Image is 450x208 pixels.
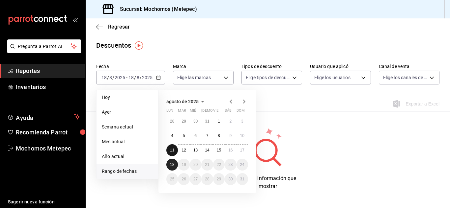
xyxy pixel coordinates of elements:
[201,173,213,185] button: 28 de agosto de 2025
[135,41,143,50] img: Tooltip marker
[166,144,178,156] button: 11 de agosto de 2025
[314,74,350,81] span: Elige los usuarios
[190,115,201,127] button: 30 de julio de 2025
[136,75,140,80] input: --
[166,108,173,115] abbr: lunes
[8,198,80,205] span: Sugerir nueva función
[72,17,78,22] button: open_drawer_menu
[218,119,220,124] abbr: 1 de agosto de 2025
[229,133,232,138] abbr: 9 de agosto de 2025
[201,115,213,127] button: 31 de julio de 2025
[190,130,201,142] button: 6 de agosto de 2025
[178,144,189,156] button: 12 de agosto de 2025
[205,162,209,167] abbr: 21 de agosto de 2025
[102,94,153,101] span: Hoy
[182,119,186,124] abbr: 29 de julio de 2025
[205,148,209,152] abbr: 14 de agosto de 2025
[166,130,178,142] button: 4 de agosto de 2025
[96,64,165,69] label: Fecha
[218,133,220,138] abbr: 8 de agosto de 2025
[228,148,233,152] abbr: 16 de agosto de 2025
[109,75,112,80] input: --
[142,75,153,80] input: ----
[237,115,248,127] button: 3 de agosto de 2025
[170,177,174,181] abbr: 25 de agosto de 2025
[237,108,245,115] abbr: domingo
[201,130,213,142] button: 7 de agosto de 2025
[213,173,225,185] button: 29 de agosto de 2025
[178,130,189,142] button: 5 de agosto de 2025
[225,108,232,115] abbr: sábado
[225,144,236,156] button: 16 de agosto de 2025
[166,115,178,127] button: 28 de julio de 2025
[102,168,153,175] span: Rango de fechas
[240,148,244,152] abbr: 17 de agosto de 2025
[166,173,178,185] button: 25 de agosto de 2025
[213,108,218,115] abbr: viernes
[217,177,221,181] abbr: 29 de agosto de 2025
[16,66,80,75] span: Reportes
[228,177,233,181] abbr: 30 de agosto de 2025
[225,115,236,127] button: 2 de agosto de 2025
[5,48,81,55] a: Pregunta a Parrot AI
[228,162,233,167] abbr: 23 de agosto de 2025
[194,133,197,138] abbr: 6 de agosto de 2025
[178,108,186,115] abbr: martes
[115,5,197,13] h3: Sucursal: Mochomos (Metepec)
[173,64,234,69] label: Marca
[134,75,136,80] span: /
[16,82,80,91] span: Inventarios
[126,75,127,80] span: -
[166,99,199,104] span: agosto de 2025
[182,162,186,167] abbr: 19 de agosto de 2025
[170,148,174,152] abbr: 11 de agosto de 2025
[183,133,185,138] abbr: 5 de agosto de 2025
[379,64,439,69] label: Canal de venta
[166,98,207,105] button: agosto de 2025
[140,75,142,80] span: /
[213,159,225,171] button: 22 de agosto de 2025
[102,109,153,116] span: Ayer
[177,74,211,81] span: Elige las marcas
[237,144,248,156] button: 17 de agosto de 2025
[96,24,130,30] button: Regresar
[16,113,71,121] span: Ayuda
[102,153,153,160] span: Año actual
[310,64,371,69] label: Usuario que aplicó
[182,177,186,181] abbr: 26 de agosto de 2025
[201,144,213,156] button: 14 de agosto de 2025
[170,119,174,124] abbr: 28 de julio de 2025
[166,159,178,171] button: 18 de agosto de 2025
[178,115,189,127] button: 29 de julio de 2025
[237,159,248,171] button: 24 de agosto de 2025
[182,148,186,152] abbr: 12 de agosto de 2025
[170,162,174,167] abbr: 18 de agosto de 2025
[213,130,225,142] button: 8 de agosto de 2025
[190,144,201,156] button: 13 de agosto de 2025
[114,75,126,80] input: ----
[205,177,209,181] abbr: 28 de agosto de 2025
[193,148,198,152] abbr: 13 de agosto de 2025
[201,159,213,171] button: 21 de agosto de 2025
[102,124,153,130] span: Semana actual
[205,119,209,124] abbr: 31 de julio de 2025
[217,148,221,152] abbr: 15 de agosto de 2025
[96,40,131,50] div: Descuentos
[193,177,198,181] abbr: 27 de agosto de 2025
[201,108,240,115] abbr: jueves
[18,43,71,50] span: Pregunta a Parrot AI
[16,144,80,153] span: Mochomos Metepec
[237,173,248,185] button: 31 de agosto de 2025
[229,119,232,124] abbr: 2 de agosto de 2025
[225,159,236,171] button: 23 de agosto de 2025
[225,173,236,185] button: 30 de agosto de 2025
[190,159,201,171] button: 20 de agosto de 2025
[241,119,243,124] abbr: 3 de agosto de 2025
[240,133,244,138] abbr: 10 de agosto de 2025
[101,75,107,80] input: --
[193,119,198,124] abbr: 30 de julio de 2025
[128,75,134,80] input: --
[213,144,225,156] button: 15 de agosto de 2025
[383,74,427,81] span: Elige los canales de venta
